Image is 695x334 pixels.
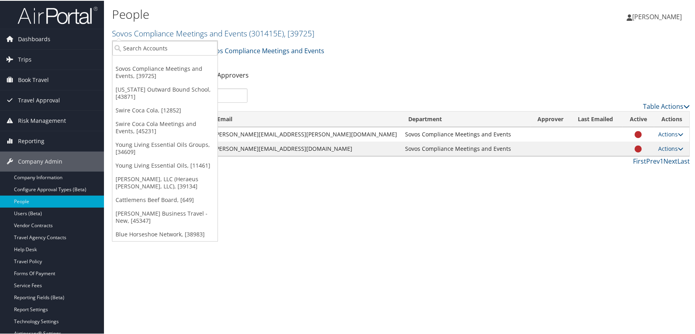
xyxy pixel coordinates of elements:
th: Department: activate to sort column ascending [401,111,530,126]
input: Search Accounts [112,40,218,55]
img: airportal-logo.png [18,5,98,24]
a: First [633,156,646,165]
a: Swire Coca Cola Meetings and Events, [45231] [112,116,218,137]
h1: People [112,5,497,22]
span: [PERSON_NAME] [632,12,682,20]
td: [PERSON_NAME][EMAIL_ADDRESS][DOMAIN_NAME] [210,141,401,155]
a: Sovos Compliance Meetings and Events, [39725] [112,61,218,82]
a: Young Living Essential Oils, [11461] [112,158,218,172]
a: Young Living Essential Oils Groups, [34609] [112,137,218,158]
span: ( 301415E ) [249,27,284,38]
span: Dashboards [18,28,50,48]
a: Prev [646,156,660,165]
a: [PERSON_NAME], LLC (Heraeus [PERSON_NAME], LLC), [39134] [112,172,218,192]
td: [PERSON_NAME][EMAIL_ADDRESS][PERSON_NAME][DOMAIN_NAME] [210,126,401,141]
span: Reporting [18,130,44,150]
a: [PERSON_NAME] Business Travel - New, [45347] [112,206,218,227]
a: Approvers [217,70,249,79]
a: [US_STATE] Outward Bound School, [43871] [112,82,218,103]
span: Travel Approval [18,90,60,110]
span: Book Travel [18,69,49,89]
td: Sovos Compliance Meetings and Events [401,141,530,155]
th: Last Emailed: activate to sort column ascending [571,111,623,126]
a: Actions [658,130,683,137]
th: Actions [654,111,689,126]
a: Swire Coca Cola, [12852] [112,103,218,116]
a: 1 [660,156,663,165]
td: Sovos Compliance Meetings and Events [401,126,530,141]
span: Risk Management [18,110,66,130]
span: , [ 39725 ] [284,27,314,38]
span: Company Admin [18,151,62,171]
th: Active: activate to sort column ascending [623,111,654,126]
a: Actions [658,144,683,152]
a: Sovos Compliance Meetings and Events [112,27,314,38]
a: [PERSON_NAME] [627,4,690,28]
a: Sovos Compliance Meetings and Events [200,42,324,58]
a: Blue Horseshoe Network, [38983] [112,227,218,240]
a: Cattlemens Beef Board, [649] [112,192,218,206]
a: Last [677,156,690,165]
th: Email: activate to sort column ascending [210,111,401,126]
span: Trips [18,49,32,69]
a: Next [663,156,677,165]
th: Approver [531,111,571,126]
a: Table Actions [643,101,690,110]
